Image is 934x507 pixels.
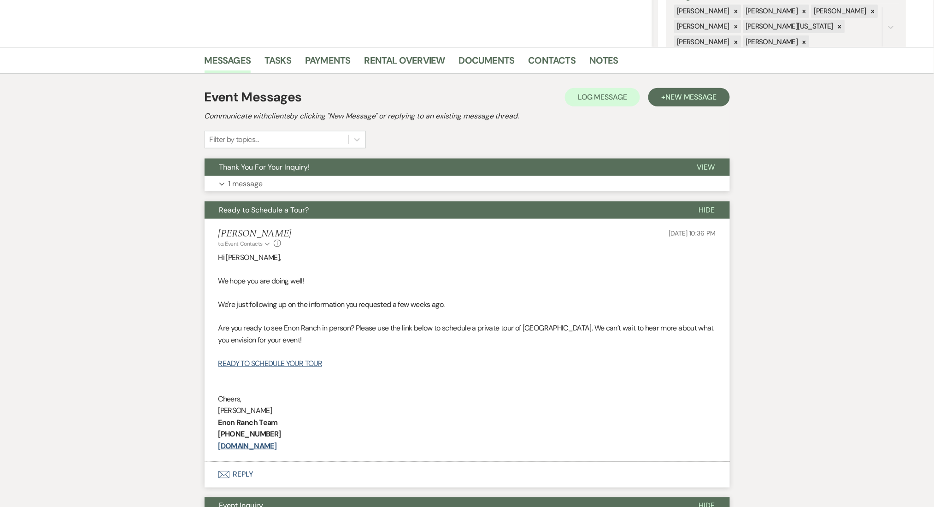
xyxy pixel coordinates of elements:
a: Messages [205,53,251,73]
a: Payments [305,53,351,73]
p: We're just following up on the information you requested a few weeks ago. [218,299,716,311]
span: Ready to Schedule a Tour? [219,205,309,215]
span: New Message [665,92,717,102]
span: Cheers, [218,394,242,404]
button: Hide [684,201,730,219]
h2: Communicate with clients by clicking "New Message" or replying to an existing message thread. [205,111,730,122]
div: [PERSON_NAME] [743,5,800,18]
a: READY TO SCHEDULE YOUR TOUR [218,359,323,368]
button: 1 message [205,176,730,192]
h5: [PERSON_NAME] [218,228,292,240]
a: Documents [459,53,515,73]
button: Log Message [565,88,640,106]
p: 1 message [229,178,263,190]
span: Are you ready to see Enon Ranch in person? Please use the link below to schedule a private tour o... [218,323,714,345]
span: View [697,162,715,172]
div: [PERSON_NAME][US_STATE] [743,20,835,33]
div: [PERSON_NAME] [743,35,800,49]
span: [DATE] 10:36 PM [669,229,716,237]
button: to: Event Contacts [218,240,271,248]
a: Contacts [529,53,576,73]
strong: Enon Ranch Team [218,418,278,427]
button: Reply [205,462,730,488]
div: [PERSON_NAME] [675,5,731,18]
p: Hi [PERSON_NAME], [218,252,716,264]
button: Thank You For Your Inquiry! [205,159,682,176]
a: Tasks [264,53,291,73]
button: View [682,159,730,176]
div: [PERSON_NAME] [811,5,868,18]
a: Rental Overview [364,53,445,73]
button: Ready to Schedule a Tour? [205,201,684,219]
a: [DOMAIN_NAME] [218,441,277,451]
span: Thank You For Your Inquiry! [219,162,310,172]
span: [PERSON_NAME] [218,406,272,415]
a: Notes [589,53,618,73]
button: +New Message [648,88,729,106]
h1: Event Messages [205,88,302,107]
span: Log Message [578,92,627,102]
strong: [PHONE_NUMBER] [218,429,281,439]
div: [PERSON_NAME] [675,20,731,33]
div: [PERSON_NAME] [675,35,731,49]
div: Filter by topics... [210,134,259,145]
span: to: Event Contacts [218,240,263,248]
p: We hope you are doing well! [218,275,716,287]
span: Hide [699,205,715,215]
